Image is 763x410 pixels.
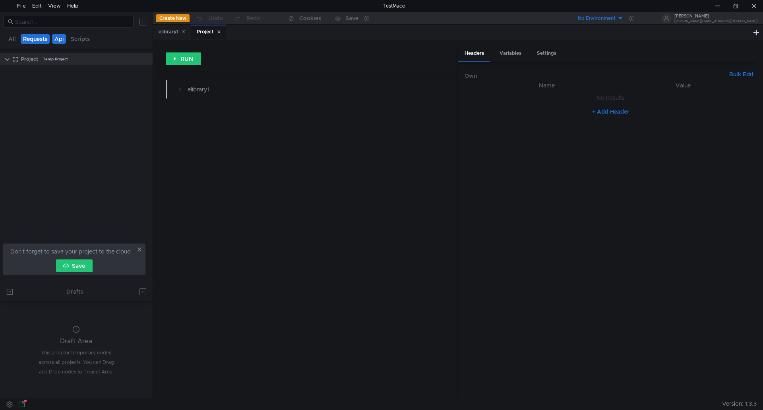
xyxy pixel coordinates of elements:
div: Project [197,28,221,36]
div: [PERSON_NAME] [674,14,757,18]
div: elibrary1 [188,85,390,94]
button: Requests [21,34,50,44]
div: Project [21,53,38,65]
button: Undo [190,12,229,24]
div: Temp Project [43,53,68,65]
button: + Add Header [589,107,633,116]
div: Drafts [66,287,83,296]
div: No Environment [578,15,616,22]
input: Search... [15,17,129,26]
div: [PERSON_NAME][EMAIL_ADDRESS][DOMAIN_NAME] [674,20,757,23]
nz-embed-empty: No Results [596,94,625,101]
div: Headers [458,46,490,62]
h6: Own [465,71,726,81]
div: Cookies [299,14,321,23]
button: RUN [166,52,201,65]
th: Value [616,81,750,90]
button: Api [52,34,66,44]
th: Name [477,81,616,90]
button: Redo [229,12,266,24]
button: Create New [156,14,190,22]
span: Don't forget to save your project to the cloud [10,247,131,256]
button: All [6,34,18,44]
div: Settings [531,46,563,61]
span: Version: 1.3.3 [722,398,757,410]
button: Save [56,259,93,272]
div: Undo [208,14,223,23]
button: Scripts [68,34,92,44]
button: Bulk Edit [726,70,757,79]
div: Redo [246,14,260,23]
div: Save [345,15,358,21]
div: elibrary1 [159,28,186,36]
div: Variables [493,46,528,61]
button: No Environment [568,12,624,25]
